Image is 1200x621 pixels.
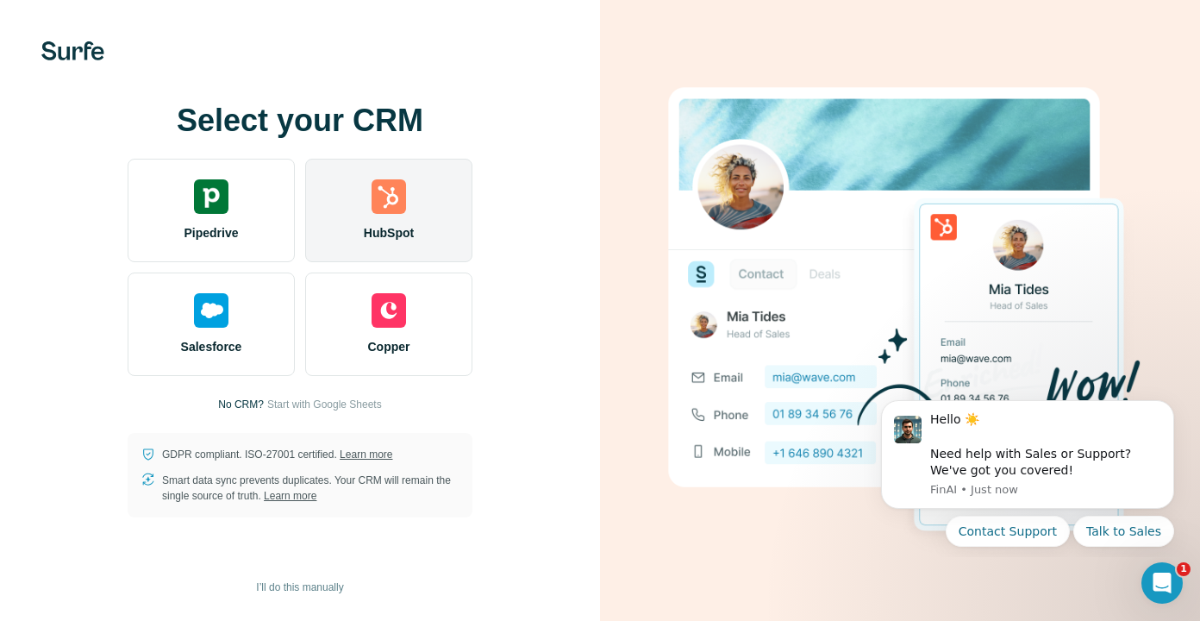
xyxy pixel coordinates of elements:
[184,224,238,241] span: Pipedrive
[181,338,242,355] span: Salesforce
[162,447,392,462] p: GDPR compliant. ISO-27001 certified.
[340,448,392,461] a: Learn more
[128,103,472,138] h1: Select your CRM
[372,179,406,214] img: hubspot's logo
[659,60,1141,561] img: HUBSPOT image
[1177,562,1191,576] span: 1
[372,293,406,328] img: copper's logo
[256,580,343,595] span: I’ll do this manually
[368,338,410,355] span: Copper
[41,41,104,60] img: Surfe's logo
[267,397,382,412] button: Start with Google Sheets
[1141,562,1183,604] iframe: Intercom live chat
[194,293,228,328] img: salesforce's logo
[162,473,459,504] p: Smart data sync prevents duplicates. Your CRM will remain the single source of truth.
[364,224,414,241] span: HubSpot
[194,179,228,214] img: pipedrive's logo
[264,490,316,502] a: Learn more
[244,574,355,600] button: I’ll do this manually
[855,385,1200,557] iframe: Intercom notifications message
[218,397,264,412] p: No CRM?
